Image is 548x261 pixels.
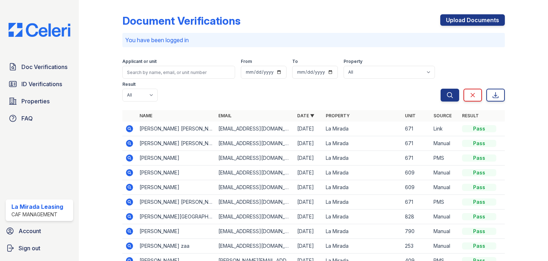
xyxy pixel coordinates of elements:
[137,136,215,151] td: [PERSON_NAME] [PERSON_NAME]
[19,244,40,252] span: Sign out
[323,210,402,224] td: La Mirada
[11,202,63,211] div: La Mirada Leasing
[323,239,402,253] td: La Mirada
[292,59,298,64] label: To
[462,213,496,220] div: Pass
[21,114,33,123] span: FAQ
[3,23,76,37] img: CE_Logo_Blue-a8612792a0a2168367f1c8372b55b34899dd931a85d93a1a3d3e32e68fde9ad4.png
[294,210,323,224] td: [DATE]
[323,180,402,195] td: La Mirada
[326,113,350,118] a: Property
[137,166,215,180] td: [PERSON_NAME]
[3,224,76,238] a: Account
[402,122,431,136] td: 671
[402,136,431,151] td: 671
[122,59,157,64] label: Applicant or unit
[215,239,294,253] td: [EMAIL_ADDRESS][DOMAIN_NAME]
[323,122,402,136] td: La Mirada
[294,180,323,195] td: [DATE]
[294,136,323,151] td: [DATE]
[294,224,323,239] td: [DATE]
[344,59,362,64] label: Property
[137,239,215,253] td: [PERSON_NAME] zaa
[21,63,67,71] span: Doc Verifications
[6,60,73,74] a: Doc Verifications
[215,122,294,136] td: [EMAIL_ADDRESS][DOMAIN_NAME]
[431,239,459,253] td: Manual
[21,97,50,105] span: Properties
[215,180,294,195] td: [EMAIL_ADDRESS][DOMAIN_NAME]
[402,239,431,253] td: 253
[431,166,459,180] td: Manual
[122,66,235,79] input: Search by name, email, or unit number
[440,14,505,26] a: Upload Documents
[462,169,496,176] div: Pass
[294,166,323,180] td: [DATE]
[215,195,294,210] td: [EMAIL_ADDRESS][DOMAIN_NAME]
[297,113,314,118] a: Date ▼
[137,210,215,224] td: [PERSON_NAME][GEOGRAPHIC_DATA]
[402,210,431,224] td: 828
[294,122,323,136] td: [DATE]
[462,198,496,206] div: Pass
[215,210,294,224] td: [EMAIL_ADDRESS][DOMAIN_NAME]
[402,195,431,210] td: 671
[462,154,496,162] div: Pass
[6,77,73,91] a: ID Verifications
[462,228,496,235] div: Pass
[125,36,502,44] p: You have been logged in
[122,82,136,87] label: Result
[139,113,152,118] a: Name
[137,122,215,136] td: [PERSON_NAME] [PERSON_NAME] [PERSON_NAME]
[323,195,402,210] td: La Mirada
[137,224,215,239] td: [PERSON_NAME]
[462,242,496,250] div: Pass
[431,195,459,210] td: PMS
[137,151,215,166] td: [PERSON_NAME]
[137,180,215,195] td: [PERSON_NAME]
[431,122,459,136] td: Link
[431,151,459,166] td: PMS
[215,136,294,151] td: [EMAIL_ADDRESS][DOMAIN_NAME]
[431,210,459,224] td: Manual
[323,166,402,180] td: La Mirada
[323,151,402,166] td: La Mirada
[215,224,294,239] td: [EMAIL_ADDRESS][DOMAIN_NAME]
[402,151,431,166] td: 671
[431,136,459,151] td: Manual
[6,94,73,108] a: Properties
[433,113,452,118] a: Source
[137,195,215,210] td: [PERSON_NAME] [PERSON_NAME]
[218,113,232,118] a: Email
[19,227,41,235] span: Account
[402,180,431,195] td: 609
[402,166,431,180] td: 609
[431,224,459,239] td: Manual
[323,224,402,239] td: La Mirada
[294,239,323,253] td: [DATE]
[215,151,294,166] td: [EMAIL_ADDRESS][DOMAIN_NAME]
[294,151,323,166] td: [DATE]
[462,140,496,147] div: Pass
[11,211,63,218] div: CAF Management
[431,180,459,195] td: Manual
[215,166,294,180] td: [EMAIL_ADDRESS][DOMAIN_NAME]
[6,111,73,125] a: FAQ
[122,14,240,27] div: Document Verifications
[3,241,76,255] a: Sign out
[21,80,62,88] span: ID Verifications
[323,136,402,151] td: La Mirada
[294,195,323,210] td: [DATE]
[402,224,431,239] td: 790
[405,113,416,118] a: Unit
[462,184,496,191] div: Pass
[241,59,252,64] label: From
[462,113,479,118] a: Result
[462,125,496,132] div: Pass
